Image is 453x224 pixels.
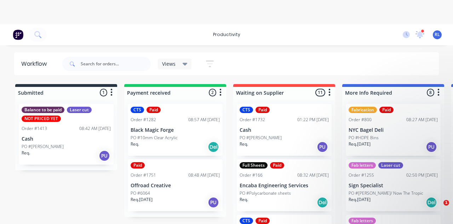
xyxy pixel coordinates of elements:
div: CTS [240,107,253,113]
iframe: Intercom live chat [429,200,446,217]
div: Order #1282 [131,117,156,123]
div: PU [426,141,437,153]
div: 08:42 AM [DATE] [79,125,111,132]
span: 1 [443,200,449,206]
p: NYC Bagel Deli [349,127,438,133]
input: Search for orders... [81,57,151,71]
div: PU [208,197,219,208]
div: Paid [131,162,145,169]
p: PO #6064 [131,190,150,196]
div: Order #1751 [131,172,156,178]
span: RL [435,31,440,38]
p: PO #10mm Clear Acrylic [131,135,178,141]
div: FabricationPaidOrder #80008:27 AM [DATE]NYC Bagel DeliPO #HDPE BinsReq.[DATE]PU [346,104,441,156]
p: Offroad Creative [131,183,220,189]
div: Full Sheets [240,162,268,169]
div: Paid [147,107,161,113]
div: Paid [256,107,270,113]
div: Paid [270,162,284,169]
div: NOT PRICED YET [22,116,61,122]
div: Del [208,141,219,153]
div: Balance to be paidLaser cutNOT PRICED YETOrder #141308:42 AM [DATE]CashPO #[PERSON_NAME]Req.PU [19,104,114,165]
p: Req. [240,141,248,147]
p: Req. [DATE] [349,141,371,147]
div: Workflow [21,60,50,68]
div: Laser cut [67,107,92,113]
div: Paid [379,107,394,113]
div: 08:48 AM [DATE] [188,172,220,178]
p: Cash [240,127,329,133]
div: CTSPaidOrder #173201:22 PM [DATE]CashPO #[PERSON_NAME]Req.PU [237,104,332,156]
div: CTSPaidOrder #128208:57 AM [DATE]Black Magic ForgePO #10mm Clear AcrylicReq.Del [128,104,223,156]
div: Paid [256,218,270,224]
p: PO #HDPE Bins [349,135,379,141]
span: Views [162,60,176,67]
div: Order #1413 [22,125,47,132]
div: PU [99,150,110,161]
div: PU [317,141,328,153]
p: Req. [131,141,139,147]
p: Black Magic Forge [131,127,220,133]
div: Order #1732 [240,117,265,123]
div: 08:27 AM [DATE] [406,117,438,123]
p: Req. [22,150,30,156]
div: CTS [240,218,253,224]
div: 08:57 AM [DATE] [188,117,220,123]
p: Req. [DATE] [131,196,153,203]
p: Req. [240,196,248,203]
div: 01:22 PM [DATE] [297,117,329,123]
div: Order #800 [349,117,372,123]
div: Balance to be paid [22,107,64,113]
p: PO #[PERSON_NAME] [22,143,64,150]
div: Order #166 [240,172,263,178]
div: Fab letters [349,218,376,224]
p: Cash [22,136,111,142]
div: CTS [131,107,144,113]
p: PO #Polycarbonate sheets [240,190,291,196]
div: productivity [210,29,244,40]
p: Encaba Engineering Services [240,183,329,189]
p: PO #[PERSON_NAME] [240,135,282,141]
div: Fabrication [349,107,377,113]
img: Factory [13,29,23,40]
div: 08:32 AM [DATE] [297,172,329,178]
div: Full SheetsPaidOrder #16608:32 AM [DATE]Encaba Engineering ServicesPO #Polycarbonate sheetsReq.Del [237,159,332,211]
div: PaidOrder #175108:48 AM [DATE]Offroad CreativePO #6064Req.[DATE]PU [128,159,223,211]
